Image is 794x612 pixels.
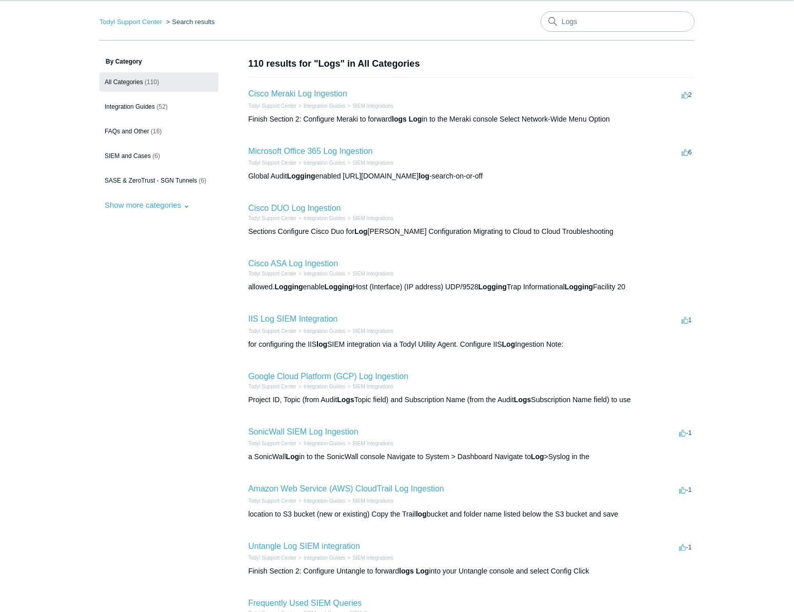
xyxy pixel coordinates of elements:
[248,103,296,109] a: Todyl Support Center
[352,441,393,446] a: SIEM Integrations
[304,271,346,277] a: Integration Guides
[316,340,327,348] em: log
[100,57,219,66] h3: By Category
[248,282,694,292] div: allowed. enable Host (Interface) (IP address) UDP/9528 Trap Informational Facility 20
[346,270,393,278] li: SIEM Integrations
[248,57,694,71] h1: 110 results for "Logs" in All Categories
[164,18,215,26] li: Search results
[514,396,531,404] em: Logs
[352,384,393,389] a: SIEM Integrations
[100,122,219,141] a: FAQs and Other (16)
[152,152,160,160] span: (6)
[248,215,296,221] a: Todyl Support Center
[248,204,341,212] a: Cisco DUO Log Ingestion
[502,340,515,348] em: Log
[248,171,694,182] div: Global Audit enabled [URL][DOMAIN_NAME] -search-on-or-off
[352,328,393,334] a: SIEM Integrations
[296,214,346,222] li: Integration Guides
[352,555,393,561] a: SIEM Integrations
[145,78,159,86] span: (110)
[248,599,362,607] a: Frequently Used SIEM Queries
[248,147,373,155] a: Microsoft Office 365 Log Ingestion
[304,555,346,561] a: Integration Guides
[248,328,296,334] a: Todyl Support Center
[248,566,694,577] div: Finish Section 2: Configure Untangle to forward into your Untangle console and select Config Click
[248,383,296,390] li: Todyl Support Center
[156,103,167,110] span: (52)
[248,498,296,504] a: Todyl Support Center
[346,554,393,562] li: SIEM Integrations
[248,327,296,335] li: Todyl Support Center
[248,384,296,389] a: Todyl Support Center
[248,102,296,110] li: Todyl Support Center
[248,509,694,520] div: location to S3 bucket (new or existing) Copy the Trail bucket and folder name listed below the S3...
[248,542,360,550] a: Untangle Log SIEM integration
[541,11,694,32] input: Search
[325,283,353,291] em: Logging
[346,214,393,222] li: SIEM Integrations
[248,372,408,381] a: Google Cloud Platform (GCP) Log Ingestion
[105,103,155,110] span: Integration Guides
[248,259,338,268] a: Cisco ASA Log Ingestion
[346,497,393,505] li: SIEM Integrations
[337,396,354,404] em: Logs
[679,543,692,551] span: -1
[248,114,694,125] div: Finish Section 2: Configure Meraki to forward in to the Meraki console Select Network-Wide Menu O...
[409,115,422,123] em: Log
[248,497,296,505] li: Todyl Support Center
[248,427,359,436] a: SonicWall SIEM Log Ingestion
[346,440,393,447] li: SIEM Integrations
[296,383,346,390] li: Integration Guides
[304,215,346,221] a: Integration Guides
[248,440,296,447] li: Todyl Support Center
[248,271,296,277] a: Todyl Support Center
[248,160,296,166] a: Todyl Support Center
[352,498,393,504] a: SIEM Integrations
[105,78,143,86] span: All Categories
[100,171,219,190] a: SASE & ZeroTrust - SGN Tunnels (6)
[392,115,407,123] em: logs
[100,97,219,116] a: Integration Guides (52)
[248,314,338,323] a: IIS Log SIEM Integration
[296,554,346,562] li: Integration Guides
[346,159,393,167] li: SIEM Integrations
[304,384,346,389] a: Integration Guides
[346,102,393,110] li: SIEM Integrations
[248,89,347,98] a: Cisco Meraki Log Ingestion
[416,567,429,575] em: Log
[399,567,414,575] em: logs
[346,327,393,335] li: SIEM Integrations
[286,452,299,461] em: Log
[679,429,692,437] span: -1
[296,270,346,278] li: Integration Guides
[287,172,315,180] em: Logging
[304,498,346,504] a: Integration Guides
[296,102,346,110] li: Integration Guides
[304,441,346,446] a: Integration Guides
[682,91,692,98] span: 2
[479,283,507,291] em: Logging
[248,339,694,350] div: for configuring the IIS SIEM integration via a Todyl Utility Agent. Configure IIS Ingestion Note:
[304,328,346,334] a: Integration Guides
[248,226,694,237] div: Sections Configure Cisco Duo for [PERSON_NAME] Configuration Migrating to Cloud to Cloud Troubles...
[416,510,427,518] em: log
[565,283,593,291] em: Logging
[682,316,692,324] span: 1
[274,283,303,291] em: Logging
[248,159,296,167] li: Todyl Support Center
[100,195,195,214] button: Show more categories
[296,440,346,447] li: Integration Guides
[100,146,219,166] a: SIEM and Cases (6)
[100,18,164,26] li: Todyl Support Center
[304,160,346,166] a: Integration Guides
[296,497,346,505] li: Integration Guides
[100,72,219,92] a: All Categories (110)
[352,103,393,109] a: SIEM Integrations
[248,484,444,493] a: Amazon Web Service (AWS) CloudTrail Log Ingestion
[248,394,694,405] div: Project ID, Topic (from Audit Topic field) and Subscription Name (from the Audit Subscription Nam...
[105,177,197,184] span: SASE & ZeroTrust - SGN Tunnels
[248,451,694,462] div: a SonicWall in to the SonicWall console Navigate to System > Dashboard Navigate to >Syslog in the
[248,214,296,222] li: Todyl Support Center
[419,172,429,180] em: log
[346,383,393,390] li: SIEM Integrations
